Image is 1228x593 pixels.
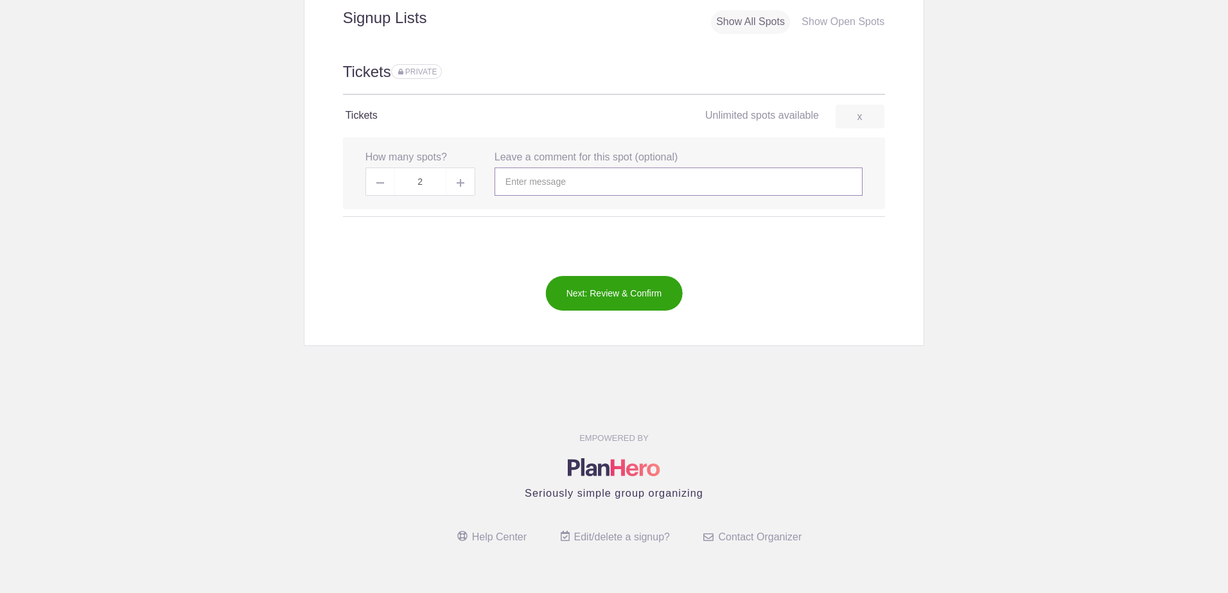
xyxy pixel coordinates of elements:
div: Show All Spots [711,10,790,34]
label: Leave a comment for this spot (optional) [495,150,678,165]
span: PRIVATE [405,67,437,76]
a: Help Center [457,531,527,542]
img: Lock [398,69,403,74]
small: EMPOWERED BY [579,433,649,443]
h4: Tickets [346,108,614,123]
a: Contact Organizer [703,531,802,542]
span: Sign ups for this sign up list are private. Your sign up will be visible only to you and the even... [398,67,437,76]
a: Edit/delete a signup? [561,531,670,542]
h2: Tickets [343,61,886,95]
h4: Seriously simple group organizing [313,485,915,501]
img: Minus gray [376,182,384,184]
h2: Signup Lists [304,8,511,28]
button: Next: Review & Confirm [545,275,683,311]
span: Unlimited spots available [705,110,819,121]
a: x [836,105,884,128]
input: Enter message [495,168,863,196]
img: Logo main planhero [568,458,661,476]
label: How many spots? [365,150,447,165]
div: Show Open Spots [796,10,890,34]
img: Plus gray [457,179,464,187]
